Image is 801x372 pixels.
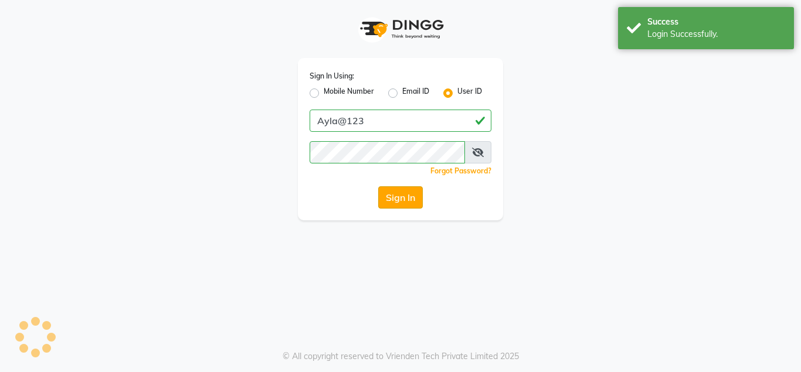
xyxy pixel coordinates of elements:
label: Sign In Using: [310,71,354,81]
label: User ID [457,86,482,100]
button: Sign In [378,186,423,209]
input: Username [310,141,465,163]
img: logo1.svg [354,12,447,46]
label: Mobile Number [324,86,374,100]
input: Username [310,110,491,132]
div: Login Successfully. [647,28,785,40]
label: Email ID [402,86,429,100]
a: Forgot Password? [430,166,491,175]
div: Success [647,16,785,28]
